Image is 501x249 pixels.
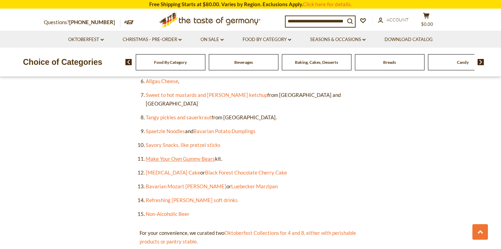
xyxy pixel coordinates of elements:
li: or [146,182,361,191]
a: Food By Category [154,60,187,65]
li: and [146,127,361,136]
a: Breads [383,60,396,65]
a: Download Catalog [385,36,433,43]
span: Account [387,17,409,22]
a: Savory Snacks, like pretzel sticks [146,142,221,148]
a: [MEDICAL_DATA] Cake [146,169,200,176]
a: Account [378,16,409,24]
a: Candy [457,60,469,65]
a: Bavarian Mozart [PERSON_NAME] [146,183,226,189]
a: Seasons & Occasions [310,36,366,43]
a: Food By Category [243,36,291,43]
a: Bavarian Potato Dumplings [193,128,256,134]
a: Christmas - PRE-ORDER [123,36,182,43]
li: kit. [146,155,361,163]
p: Questions? [44,18,120,27]
img: next arrow [478,59,484,65]
li: or [146,168,361,177]
span: $0.00 [421,21,433,27]
a: Tangy pickles and sauerkraut [146,114,212,120]
a: Click here for details. [303,1,352,7]
li: from [GEOGRAPHIC_DATA]. [146,113,361,122]
a: Black Forest Chocolate Cherry Cake [205,169,287,176]
li: from [GEOGRAPHIC_DATA] and [GEOGRAPHIC_DATA] [146,91,361,108]
p: For your convenience, we curated two [140,229,362,246]
a: Non-Alcoholic Beer [146,211,190,217]
img: previous arrow [125,59,132,65]
a: Baking, Cakes, Desserts [295,60,338,65]
a: Luebecker Marzipan [231,183,278,189]
a: On Sale [201,36,224,43]
a: [PHONE_NUMBER] [69,19,115,25]
li: , [146,77,361,86]
a: Allgau Cheese [146,78,178,84]
a: Refreshing [PERSON_NAME] soft drinks [146,197,238,203]
a: Beverages [234,60,253,65]
button: $0.00 [416,12,437,30]
a: Make Your Own Gummy Bears [146,156,215,162]
a: Oktoberfest Collections for 4 and 8, either with perishable products or pantry stable. [140,230,356,245]
a: Spaetzle Noodles [146,128,185,134]
a: Sweet to hot mustards and [PERSON_NAME] ketchup [146,92,267,98]
a: Oktoberfest [68,36,104,43]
